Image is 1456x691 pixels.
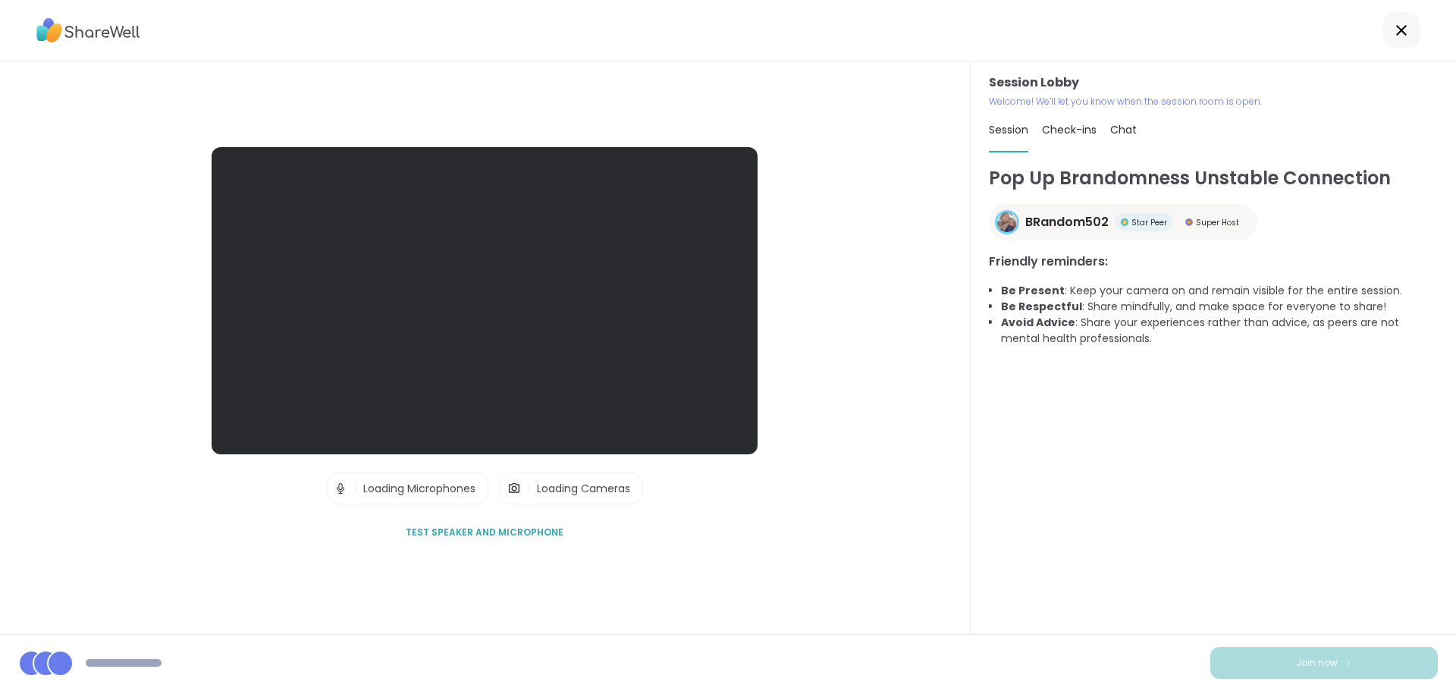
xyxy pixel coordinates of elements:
img: Super Host [1185,218,1193,226]
b: Avoid Advice [1001,315,1075,330]
img: ShareWell Logomark [1344,658,1353,667]
b: Be Present [1001,283,1065,298]
img: Microphone [334,473,347,504]
button: Join now [1210,647,1438,679]
img: Star Peer [1121,218,1128,226]
span: Super Host [1196,217,1239,228]
a: BRandom502BRandom502Star PeerStar PeerSuper HostSuper Host [989,204,1257,240]
button: Test speaker and microphone [400,517,570,548]
li: : Share your experiences rather than advice, as peers are not mental health professionals. [1001,315,1438,347]
span: Test speaker and microphone [406,526,563,539]
li: : Keep your camera on and remain visible for the entire session. [1001,283,1438,299]
span: BRandom502 [1025,213,1109,231]
span: | [527,473,531,504]
span: Check-ins [1042,122,1097,137]
img: ShareWell Logo [36,13,140,48]
img: BRandom502 [997,212,1017,232]
span: Star Peer [1131,217,1167,228]
h3: Session Lobby [989,74,1438,92]
p: Welcome! We’ll let you know when the session room is open. [989,95,1438,108]
span: Join now [1296,656,1338,670]
b: Be Respectful [1001,299,1082,314]
span: Session [989,122,1028,137]
h1: Pop Up Brandomness Unstable Connection [989,165,1438,192]
span: Loading Cameras [537,481,630,496]
span: | [353,473,357,504]
span: Loading Microphones [363,481,475,496]
img: Camera [507,473,521,504]
li: : Share mindfully, and make space for everyone to share! [1001,299,1438,315]
span: Chat [1110,122,1137,137]
h3: Friendly reminders: [989,253,1438,271]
